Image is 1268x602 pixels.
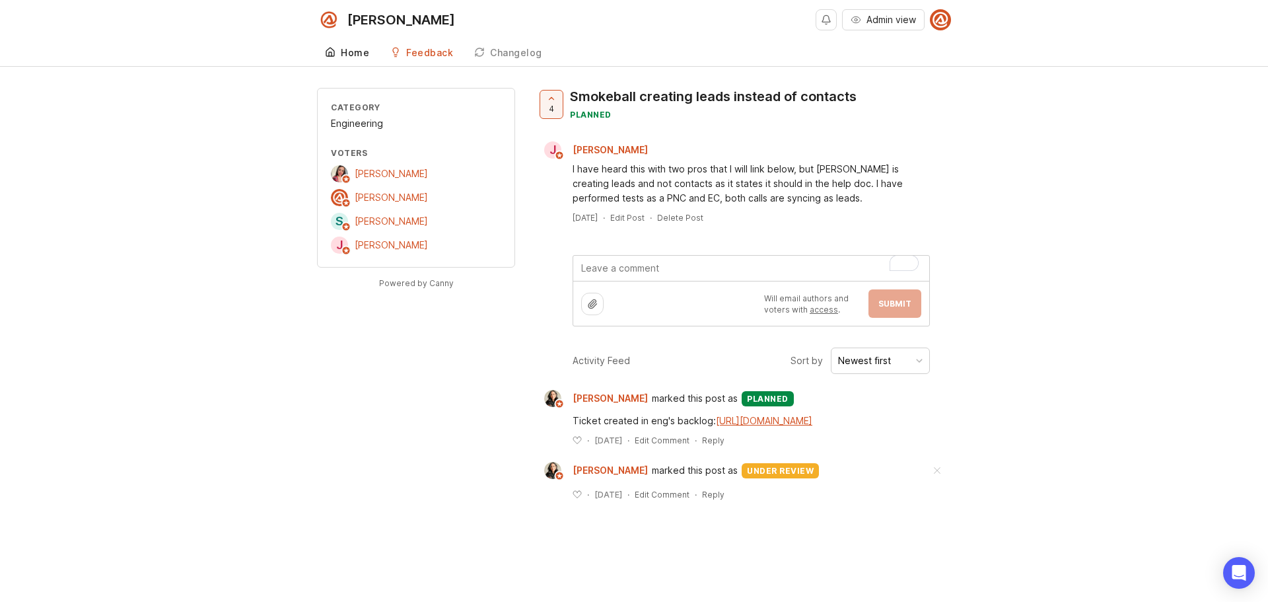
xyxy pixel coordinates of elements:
div: S [331,213,348,230]
div: Activity Feed [573,354,630,368]
div: · [603,212,605,223]
button: Notifications [816,9,837,30]
span: [DATE] [594,435,622,446]
div: Engineering [331,116,501,131]
img: member badge [555,471,565,481]
img: member badge [341,246,351,256]
img: Nicole Clarida [930,9,951,30]
div: Edit Post [610,212,645,223]
a: Ysabelle Eugenio[PERSON_NAME] [536,462,652,479]
img: member badge [341,222,351,232]
div: Open Intercom Messenger [1223,557,1255,589]
span: 4 [549,103,554,114]
a: J[PERSON_NAME] [536,141,658,159]
textarea: To enrich screen reader interactions, please activate Accessibility in Grammarly extension settings [573,256,929,281]
button: 4 [540,90,563,119]
span: marked this post as [652,391,738,406]
a: Feedback [382,40,461,67]
a: Home [317,40,377,67]
img: Ysabelle Eugenio [544,462,561,479]
div: J [331,237,348,254]
div: · [587,489,589,500]
div: · [587,435,589,446]
div: Edit Comment [635,489,689,500]
div: Reply [702,435,724,446]
a: [URL][DOMAIN_NAME] [716,415,812,426]
a: Nicole Clarida[PERSON_NAME] [331,189,428,206]
span: [PERSON_NAME] [355,168,428,179]
a: S[PERSON_NAME] [331,213,428,230]
a: Zuleica Garcia[PERSON_NAME] [331,165,428,182]
div: Newest first [838,354,891,368]
p: Will email authors and voters with . [764,293,861,315]
div: · [650,212,652,223]
img: member badge [555,151,565,161]
a: Ysabelle Eugenio[PERSON_NAME] [536,390,652,407]
div: J [544,141,561,159]
div: Ticket created in eng's backlog: [573,414,930,428]
span: [PERSON_NAME] [573,463,648,478]
img: member badge [341,174,351,184]
span: [PERSON_NAME] [355,239,428,250]
a: [DATE] [573,212,598,223]
img: Zuleica Garcia [331,165,348,182]
img: member badge [341,198,351,208]
div: Edit Comment [635,435,689,446]
div: under review [742,463,819,478]
span: Sort by [791,354,823,368]
span: [PERSON_NAME] [573,391,648,406]
div: Feedback [406,48,453,57]
div: · [627,435,629,446]
div: planned [742,391,794,406]
img: member badge [555,399,565,409]
a: Changelog [466,40,550,67]
span: [PERSON_NAME] [573,144,648,155]
div: Category [331,102,501,113]
span: Admin view [866,13,916,26]
a: Powered by Canny [377,276,456,291]
div: I have heard this with two pros that I will link below, but [PERSON_NAME] is creating leads and n... [573,162,930,206]
a: access [810,305,838,315]
div: Delete Post [657,212,703,223]
div: [PERSON_NAME] [347,13,455,26]
time: [DATE] [573,213,598,223]
div: Home [341,48,369,57]
img: Ysabelle Eugenio [544,390,561,407]
div: · [627,489,629,500]
div: Reply [702,489,724,500]
span: marked this post as [652,463,738,478]
img: Nicole Clarida [331,189,348,206]
div: Voters [331,147,501,159]
div: · [695,435,697,446]
span: [PERSON_NAME] [355,215,428,227]
img: Smith.ai logo [317,8,341,32]
a: J[PERSON_NAME] [331,237,428,254]
div: planned [570,109,857,120]
span: [PERSON_NAME] [355,192,428,203]
button: Admin view [842,9,925,30]
div: · [695,489,697,500]
div: Changelog [490,48,542,57]
time: [DATE] [594,490,622,500]
div: Smokeball creating leads instead of contacts [570,87,857,106]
